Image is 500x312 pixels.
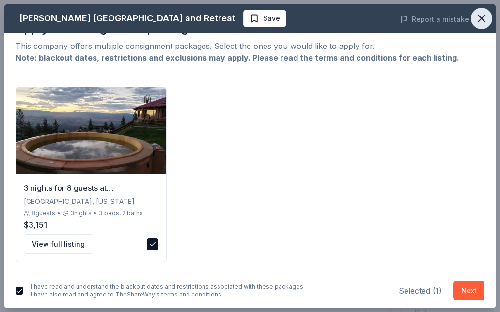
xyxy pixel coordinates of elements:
[70,209,92,217] span: 3 nights
[453,281,484,300] button: Next
[63,291,223,298] a: read and agree to TheShareWay's terms and conditions.
[16,52,484,63] div: Note: blackout dates, restrictions and exclusions may apply. Please read the terms and conditions...
[19,11,235,26] div: [PERSON_NAME] [GEOGRAPHIC_DATA] and Retreat
[31,283,305,298] div: I have read and understand the blackout dates and restrictions associated with these packages. I ...
[16,87,166,174] img: 3 nights for 8 guests at Downing Mountain Lodge
[99,209,143,217] div: 3 beds, 2 baths
[243,10,286,27] button: Save
[399,285,442,296] div: Selected ( 1 )
[24,219,158,231] div: $3,151
[400,14,469,25] button: Report a mistake
[263,13,280,24] span: Save
[24,182,158,194] div: 3 nights for 8 guests at [PERSON_NAME][GEOGRAPHIC_DATA]
[57,209,61,217] div: •
[16,40,484,52] div: This company offers multiple consignment packages. Select the ones you would like to apply for.
[94,209,97,217] div: •
[24,196,158,207] div: [GEOGRAPHIC_DATA], [US_STATE]
[24,234,93,254] button: View full listing
[31,209,55,217] span: 8 guests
